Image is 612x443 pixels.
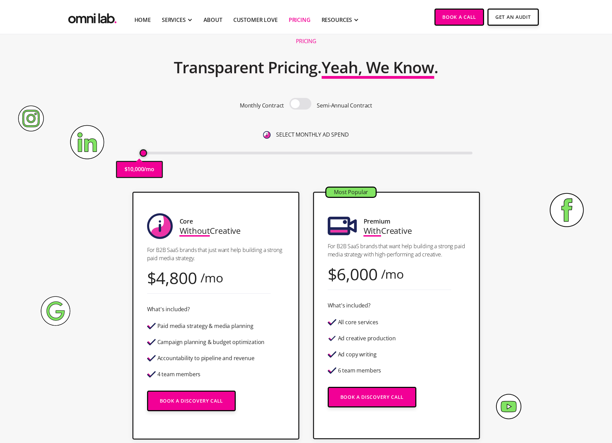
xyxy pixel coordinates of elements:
div: RESOURCES [322,16,352,24]
div: 4 team members [157,371,201,377]
a: Get An Audit [487,9,538,26]
div: 6 team members [338,368,381,374]
div: 4,800 [156,273,197,282]
div: What's included? [147,305,190,314]
div: Ad copy writing [338,352,377,357]
p: Semi-Annual Contract [317,101,372,110]
div: Ad creative production [338,336,396,341]
div: /mo [381,269,404,279]
span: With [364,225,381,236]
div: $ [328,269,337,279]
p: For B2B SaaS brands that just want help building a strong paid media strategy. [147,246,285,262]
p: Monthly Contract [240,101,284,110]
a: Customer Love [233,16,278,24]
a: Pricing [289,16,311,24]
div: /mo [200,273,224,282]
a: Book a Discovery Call [147,391,236,411]
div: Core [180,217,193,226]
p: $ [125,165,128,174]
p: For B2B SaaS brands that want help building a strong paid media strategy with high-performing ad ... [328,242,465,258]
div: Creative [180,226,241,235]
div: Paid media strategy & media planning [157,323,253,329]
div: Most Popular [326,188,376,197]
a: Book a Call [434,9,484,26]
a: Book a Discovery Call [328,387,417,407]
p: /mo [144,165,154,174]
iframe: Chat Widget [489,364,612,443]
span: Without [180,225,210,236]
h2: Transparent Pricing. . [174,54,439,81]
p: 10,000 [127,165,144,174]
span: Yeah, We Know [322,56,434,78]
div: Accountability to pipeline and revenue [157,355,255,361]
img: 6410812402e99d19b372aa32_omni-nav-info.svg [263,131,271,139]
a: home [67,9,118,25]
div: Creative [364,226,412,235]
div: What's included? [328,301,370,310]
div: SERVICES [162,16,186,24]
img: Omni Lab: B2B SaaS Demand Generation Agency [67,9,118,25]
a: Home [134,16,151,24]
div: $ [147,273,156,282]
div: 6,000 [337,269,377,279]
p: SELECT MONTHLY AD SPEND [276,130,349,139]
h1: Pricing [296,38,316,45]
div: All core services [338,319,378,325]
a: About [204,16,222,24]
div: Premium [364,217,390,226]
div: Campaign planning & budget optimization [157,339,265,345]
